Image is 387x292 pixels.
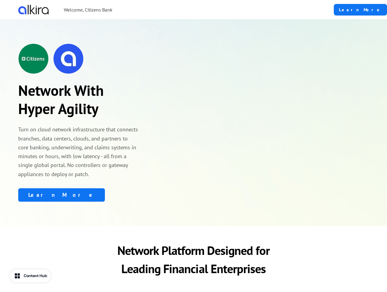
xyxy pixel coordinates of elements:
[334,4,387,16] a: Learn More
[18,188,105,202] a: Learn More
[10,269,51,282] button: Content Hub
[64,6,112,13] p: Welcome, Citizens Bank
[101,241,286,278] p: Network Platform Designed for Leading Financial Enterprises
[18,81,139,118] p: Network With Hyper Agility
[18,125,139,179] p: Turn on cloud network infrastructure that connects branches, data centers, clouds, and partners t...
[24,273,47,279] div: Content Hub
